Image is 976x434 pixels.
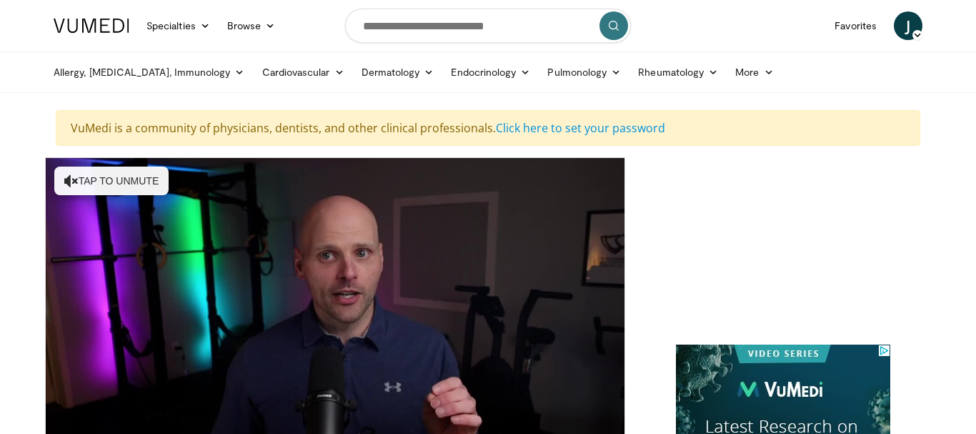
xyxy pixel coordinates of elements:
a: Dermatology [353,58,443,87]
a: Click here to set your password [496,120,665,136]
img: VuMedi Logo [54,19,129,33]
a: More [727,58,782,87]
a: Allergy, [MEDICAL_DATA], Immunology [45,58,254,87]
button: Tap to unmute [54,167,169,195]
a: Browse [219,11,284,40]
a: J [894,11,922,40]
input: Search topics, interventions [345,9,631,43]
div: VuMedi is a community of physicians, dentists, and other clinical professionals. [56,110,920,146]
a: Specialties [138,11,219,40]
a: Favorites [826,11,885,40]
a: Pulmonology [539,58,629,87]
a: Cardiovascular [254,58,353,87]
a: Rheumatology [629,58,727,87]
a: Endocrinology [442,58,539,87]
iframe: Advertisement [676,157,890,336]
